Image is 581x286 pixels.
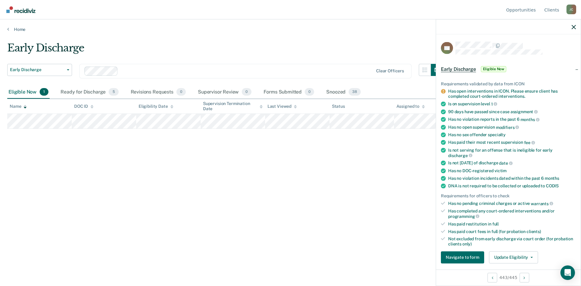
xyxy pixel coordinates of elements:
div: Has no sex offender [448,132,576,137]
span: date [499,161,512,166]
span: only) [462,242,472,246]
span: 1 [491,101,497,106]
div: Supervisor Review [197,86,253,99]
span: 0 [176,88,186,96]
div: Requirements for officers to check [441,193,576,198]
div: Revisions Requests [130,86,187,99]
div: Is not [DATE] of discharge [448,160,576,166]
button: Previous Opportunity [487,273,497,282]
div: Has open interventions in ICON. Please ensure client has completed court-ordered interventions. [448,89,576,99]
div: Has no pending criminal charges or active [448,201,576,206]
span: programming [448,214,479,219]
span: CODIS [546,183,559,188]
div: 443 / 445 [436,269,581,285]
span: victim [494,168,507,173]
div: Last Viewed [268,104,297,109]
span: Early Discharge [441,66,476,72]
span: Eligible Now [481,66,507,72]
span: 0 [305,88,314,96]
div: Supervision Termination Date [203,101,263,111]
div: Has no violation incidents dated within the past 6 [448,176,576,181]
button: Navigate to form [441,251,484,263]
span: assignment [510,109,538,114]
div: Not excluded from early discharge via court order (for probation clients [448,236,576,247]
span: modifiers [496,125,519,130]
span: 38 [349,88,361,96]
div: Has paid court fees in full (for probation [448,229,576,234]
div: Snoozed [325,86,362,99]
div: Name [10,104,27,109]
span: clients) [527,229,541,234]
div: Assigned to [396,104,425,109]
img: Recidiviz [6,6,35,13]
div: Early DischargeEligible Now [436,59,581,79]
div: Has paid their most recent supervision [448,140,576,145]
div: J C [566,5,576,14]
span: specialty [488,132,506,137]
div: Is on supervision level [448,101,576,107]
span: Early Discharge [10,67,64,72]
div: Has no open supervision [448,124,576,130]
span: months [545,176,559,180]
button: Profile dropdown button [566,5,576,14]
a: Home [7,27,574,32]
div: Status [332,104,345,109]
div: Eligible Now [7,86,50,99]
button: Update Eligibility [489,251,538,263]
span: 0 [242,88,251,96]
div: 90 days have passed since case [448,109,576,114]
span: months [520,117,540,122]
span: full [492,221,499,226]
div: Has no DOC-registered [448,168,576,173]
span: warrants [531,201,553,206]
span: 5 [109,88,118,96]
span: 1 [40,88,48,96]
div: Has no violation reports in the past 6 [448,117,576,122]
div: Early Discharge [7,42,443,59]
div: DNA is not required to be collected or uploaded to [448,183,576,188]
button: Next Opportunity [520,273,529,282]
div: Open Intercom Messenger [560,265,575,280]
div: Has paid restitution in [448,221,576,226]
div: Requirements validated by data from ICON [441,81,576,86]
a: Navigate to form link [441,251,487,263]
div: Has completed any court-ordered interventions and/or [448,209,576,219]
div: DOC ID [74,104,94,109]
div: Is not serving for an offense that is ineligible for early [448,147,576,158]
span: discharge [448,153,472,158]
div: Clear officers [376,68,404,74]
span: fee [524,140,535,145]
div: Forms Submitted [262,86,316,99]
div: Eligibility Date [139,104,173,109]
div: Ready for Discharge [59,86,120,99]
